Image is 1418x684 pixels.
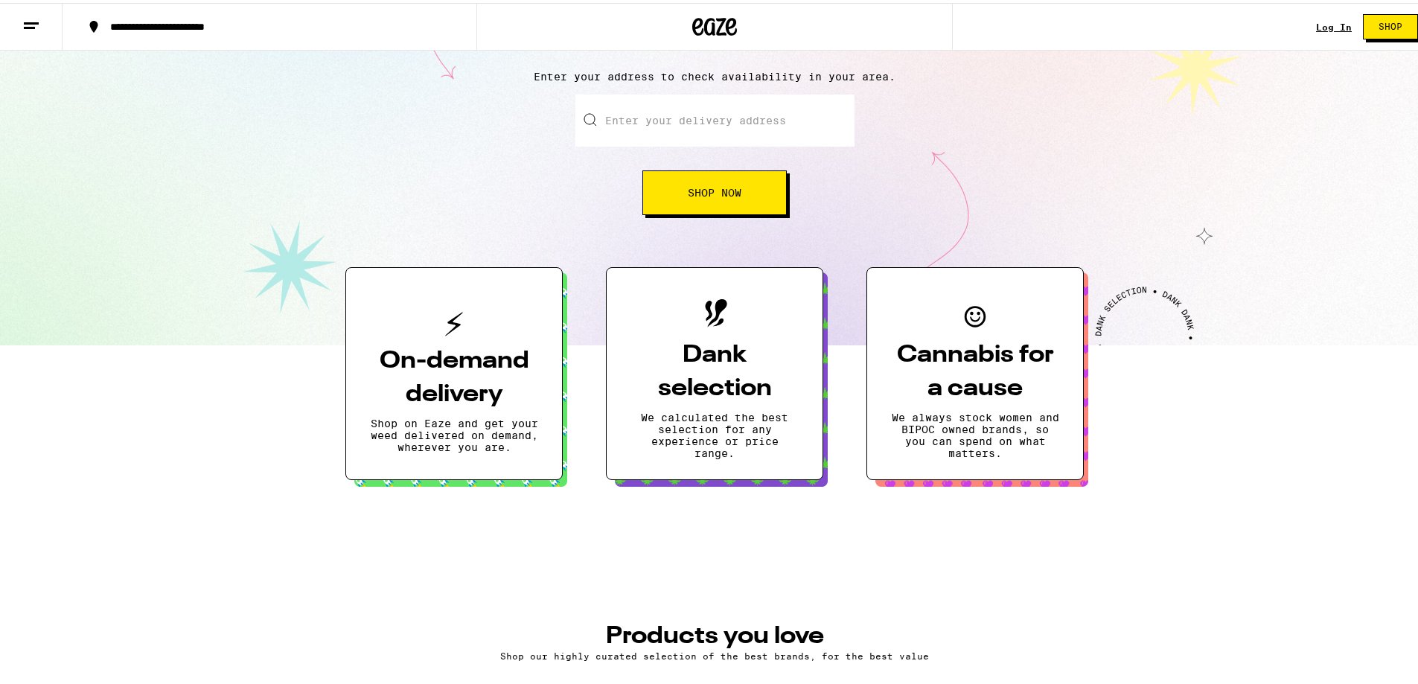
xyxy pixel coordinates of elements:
p: Enter your address to check availability in your area. [15,68,1414,80]
h3: Dank selection [630,336,799,403]
span: Shop [1379,19,1402,28]
h3: Cannabis for a cause [891,336,1059,403]
p: Shop on Eaze and get your weed delivered on demand, wherever you are. [370,415,538,450]
button: Shop Now [642,167,787,212]
input: Enter your delivery address [575,92,855,144]
button: On-demand deliveryShop on Eaze and get your weed delivered on demand, wherever you are. [345,264,563,477]
span: Hi. Need any help? [9,10,107,22]
button: Shop [1363,11,1418,36]
p: We calculated the best selection for any experience or price range. [630,409,799,456]
h3: On-demand delivery [370,342,538,409]
h3: PRODUCTS YOU LOVE [360,621,1069,645]
a: Log In [1316,19,1352,29]
button: Cannabis for a causeWe always stock women and BIPOC owned brands, so you can spend on what matters. [866,264,1084,477]
span: Shop Now [688,185,741,195]
p: Shop our highly curated selection of the best brands, for the best value [360,648,1069,658]
button: Dank selectionWe calculated the best selection for any experience or price range. [606,264,823,477]
p: We always stock women and BIPOC owned brands, so you can spend on what matters. [891,409,1059,456]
